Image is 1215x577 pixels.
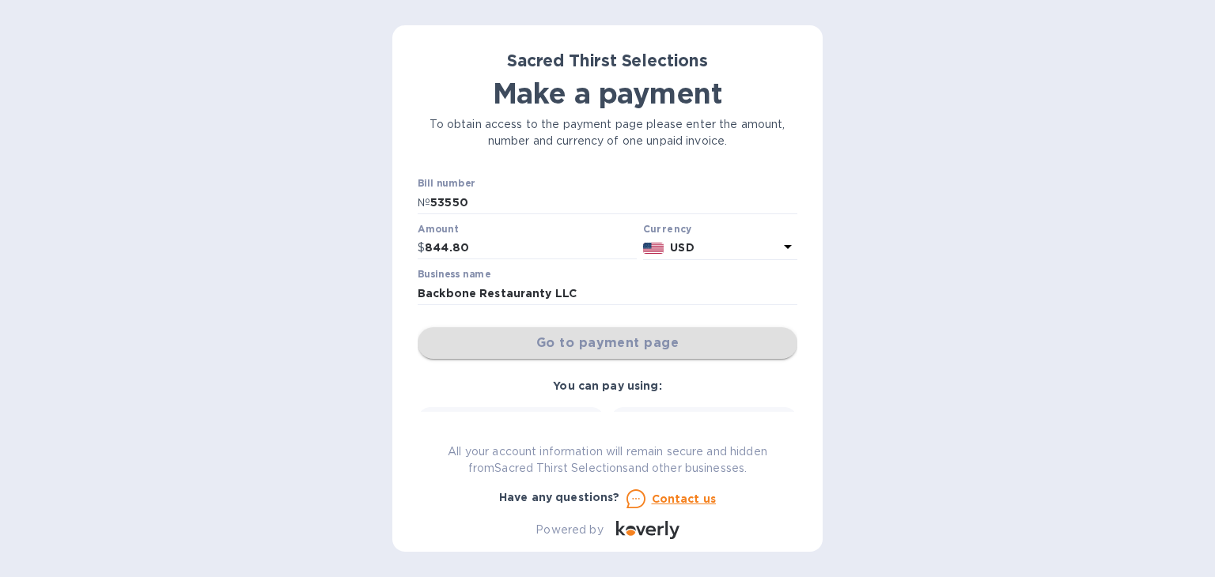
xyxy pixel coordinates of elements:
[418,194,430,211] p: №
[643,243,664,254] img: USD
[418,224,458,234] label: Amount
[507,51,708,70] b: Sacred Thirst Selections
[418,443,797,477] p: All your account information will remain secure and hidden from Sacred Thirst Selections and othe...
[499,491,620,503] b: Have any questions?
[430,190,797,214] input: Enter bill number
[418,179,475,189] label: Bill number
[536,522,603,538] p: Powered by
[652,492,717,505] u: Contact us
[553,379,661,392] b: You can pay using:
[418,281,797,305] input: Enter business name
[425,236,637,260] input: 0.00
[670,241,694,254] b: USD
[418,239,425,256] p: $
[418,77,797,110] h1: Make a payment
[643,223,692,235] b: Currency
[418,116,797,149] p: To obtain access to the payment page please enter the amount, number and currency of one unpaid i...
[418,270,490,280] label: Business name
